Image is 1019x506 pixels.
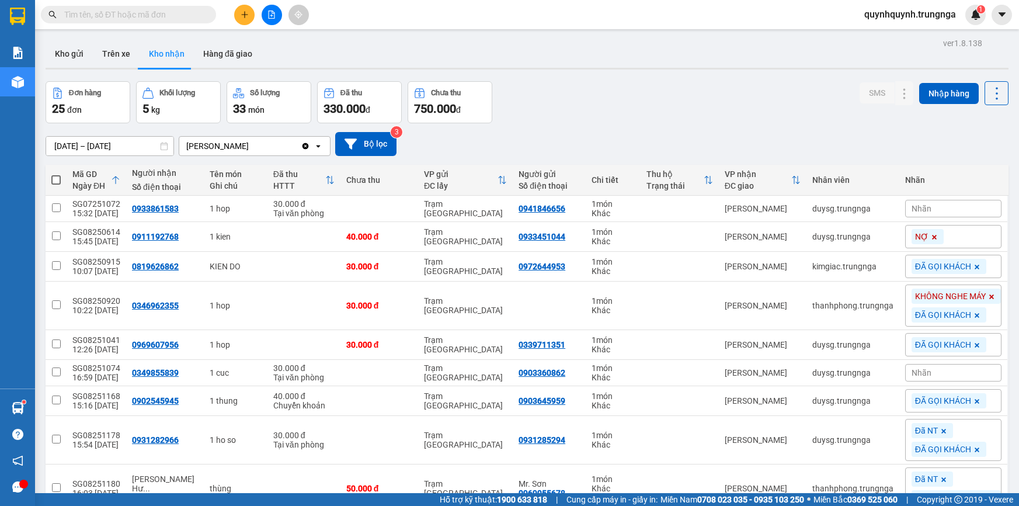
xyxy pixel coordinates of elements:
[915,261,971,272] span: ĐÃ GỌI KHÁCH
[592,474,635,484] div: 1 món
[46,81,130,123] button: Đơn hàng25đơn
[725,204,801,213] div: [PERSON_NAME]
[646,181,703,190] div: Trạng thái
[519,340,565,349] div: 0339711351
[566,493,658,506] span: Cung cấp máy in - giấy in:
[194,40,262,68] button: Hàng đã giao
[915,291,986,301] span: KHÔNG NGHE MÁY
[210,435,261,445] div: 1 ho so
[273,440,335,449] div: Tại văn phòng
[12,481,23,493] span: message
[273,401,335,410] div: Chuyển khoản
[72,237,120,246] div: 15:45 [DATE]
[592,401,635,410] div: Khác
[641,165,718,196] th: Toggle SortBy
[906,493,908,506] span: |
[12,76,24,88] img: warehouse-icon
[915,396,971,406] span: ĐÃ GỌI KHÁCH
[132,262,179,271] div: 0819626862
[915,425,938,436] span: Đã NT
[346,232,412,241] div: 40.000 đ
[660,493,804,506] span: Miền Nam
[592,335,635,345] div: 1 món
[592,440,635,449] div: Khác
[132,168,198,178] div: Người nhận
[592,257,635,266] div: 1 món
[72,257,120,266] div: SG08250915
[915,474,938,484] span: Đã NT
[424,363,507,382] div: Trạm [GEOGRAPHIC_DATA]
[592,345,635,354] div: Khác
[301,141,310,151] svg: Clear value
[46,137,173,155] input: Select a date range.
[210,204,261,213] div: 1 hop
[519,488,565,498] div: 0969055678
[912,368,931,377] span: Nhãn
[143,484,150,493] span: ...
[72,209,120,218] div: 15:32 [DATE]
[142,102,149,116] span: 5
[592,431,635,440] div: 1 món
[440,493,547,506] span: Hỗ trợ kỹ thuật:
[72,169,111,179] div: Mã GD
[72,440,120,449] div: 15:54 [DATE]
[519,368,565,377] div: 0903360862
[725,484,801,493] div: [PERSON_NAME]
[210,301,261,310] div: 1 hop
[346,484,412,493] div: 50.000 đ
[424,296,507,315] div: Trạm [GEOGRAPHIC_DATA]
[812,262,893,271] div: kimgiac.trungnga
[227,81,311,123] button: Số lượng33món
[424,257,507,276] div: Trạm [GEOGRAPHIC_DATA]
[919,83,979,104] button: Nhập hàng
[12,429,23,440] span: question-circle
[340,89,362,97] div: Đã thu
[48,11,57,19] span: search
[905,175,1001,185] div: Nhãn
[391,126,402,138] sup: 3
[267,165,340,196] th: Toggle SortBy
[813,493,898,506] span: Miền Bắc
[12,455,23,466] span: notification
[273,431,335,440] div: 30.000 đ
[233,102,246,116] span: 33
[992,5,1012,25] button: caret-down
[592,363,635,373] div: 1 món
[72,391,120,401] div: SG08251168
[997,9,1007,20] span: caret-down
[72,488,120,498] div: 16:03 [DATE]
[725,301,801,310] div: [PERSON_NAME]
[592,266,635,276] div: Khác
[250,89,280,97] div: Số lượng
[267,11,276,19] span: file-add
[132,301,179,310] div: 0346962355
[424,431,507,449] div: Trạm [GEOGRAPHIC_DATA]
[210,181,261,190] div: Ghi chú
[12,47,24,59] img: solution-icon
[943,37,982,50] div: ver 1.8.138
[519,232,565,241] div: 0933451044
[210,396,261,406] div: 1 thung
[72,363,120,373] div: SG08251074
[979,5,983,13] span: 1
[812,204,893,213] div: duysg.trungnga
[210,232,261,241] div: 1 kien
[431,89,461,97] div: Chưa thu
[67,105,82,115] span: đơn
[418,165,513,196] th: Toggle SortBy
[556,493,558,506] span: |
[72,431,120,440] div: SG08251178
[424,227,507,246] div: Trạm [GEOGRAPHIC_DATA]
[855,7,965,22] span: quynhquynh.trungnga
[725,262,801,271] div: [PERSON_NAME]
[72,227,120,237] div: SG08250614
[46,40,93,68] button: Kho gửi
[186,140,249,152] div: [PERSON_NAME]
[519,169,580,179] div: Người gửi
[273,363,335,373] div: 30.000 đ
[725,232,801,241] div: [PERSON_NAME]
[812,301,893,310] div: thanhphong.trungnga
[346,175,412,185] div: Chưa thu
[807,497,811,502] span: ⚪️
[262,5,282,25] button: file-add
